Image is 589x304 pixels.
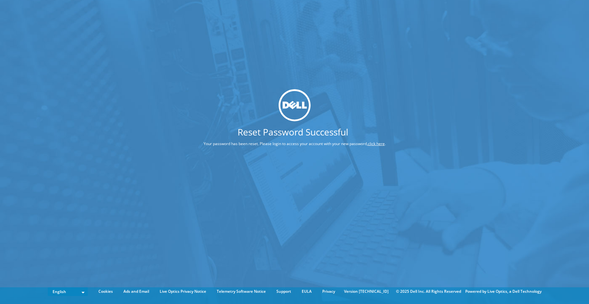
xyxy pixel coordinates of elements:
a: Telemetry Software Notice [212,288,271,295]
a: Privacy [317,288,340,295]
li: Version [TECHNICAL_ID] [341,288,392,295]
a: EULA [297,288,316,295]
a: Ads and Email [119,288,154,295]
a: Live Optics Privacy Notice [155,288,211,295]
li: Powered by Live Optics, a Dell Technology [465,288,542,295]
a: Support [272,288,296,295]
h1: Reset Password Successful [180,127,407,136]
a: click here [368,141,385,146]
p: Your password has been reset. Please login to access your account with your new password, . [180,140,410,147]
li: © 2025 Dell Inc. All Rights Reserved [393,288,464,295]
a: Cookies [94,288,118,295]
img: dell_svg_logo.svg [279,89,311,121]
